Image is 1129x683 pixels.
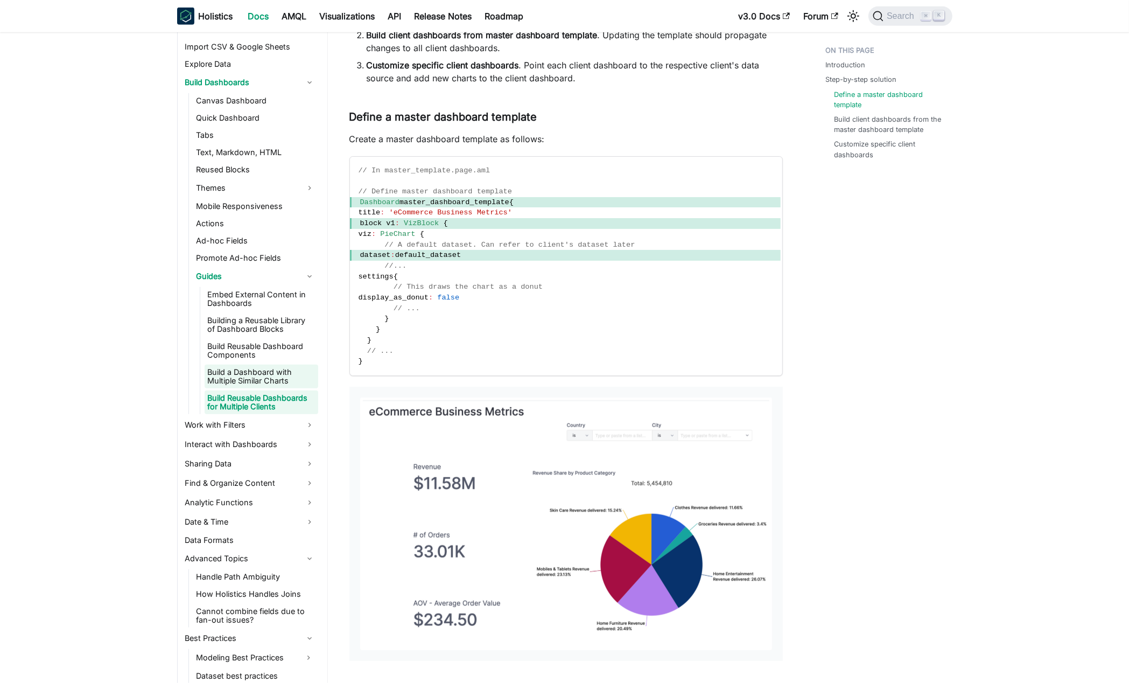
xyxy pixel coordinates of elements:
[349,133,783,145] p: Create a master dashboard template as follows:
[367,29,783,54] li: . Updating the template should propagate changes to all client dashboards.
[826,60,866,70] a: Introduction
[193,179,318,197] a: Themes
[395,251,461,259] span: default_dataset
[394,283,543,291] span: // This draws the chart as a donut
[299,649,318,666] button: Expand sidebar category 'Modeling Best Practices'
[359,208,381,217] span: title
[193,649,299,666] a: Modeling Best Practices
[429,294,433,302] span: :
[193,268,318,285] a: Guides
[205,287,318,311] a: Embed External Content in Dashboards
[359,357,363,365] span: }
[182,475,318,492] a: Find & Organize Content
[177,8,194,25] img: Holistics
[883,11,921,21] span: Search
[399,198,509,206] span: master_dashboard_template
[384,262,406,270] span: //...
[367,59,783,85] li: . Point each client dashboard to the respective client's data source and add new charts to the cl...
[193,216,318,231] a: Actions
[868,6,952,26] button: Search (Command+K)
[845,8,862,25] button: Switch between dark and light mode (currently light mode)
[420,230,424,238] span: {
[360,251,391,259] span: dataset
[835,89,942,110] a: Define a master dashboard template
[389,208,512,217] span: 'eCommerce Business Metrics'
[384,315,389,323] span: }
[382,8,408,25] a: API
[193,128,318,143] a: Tabs
[166,32,328,683] nav: Docs sidebar
[404,219,439,227] span: VizBlock
[394,304,420,312] span: // ...
[193,587,318,602] a: How Holistics Handles Joins
[193,250,318,266] a: Promote Ad-hoc Fields
[177,8,233,25] a: HolisticsHolistics
[359,230,371,238] span: viz
[182,550,318,567] a: Advanced Topics
[835,114,942,135] a: Build client dashboards from the master dashboard template
[797,8,845,25] a: Forum
[193,145,318,160] a: Text, Markdown, HTML
[193,233,318,248] a: Ad-hoc Fields
[359,187,513,196] span: // Define master dashboard template
[242,8,276,25] a: Docs
[276,8,313,25] a: AMQL
[826,74,897,85] a: Step-by-step solution
[835,139,942,159] a: Customize specific client dashboards
[444,219,448,227] span: {
[182,513,318,531] a: Date & Time
[359,294,429,302] span: display_as_donut
[509,198,514,206] span: {
[479,8,530,25] a: Roadmap
[380,208,384,217] span: :
[205,391,318,414] a: Build Reusable Dashboards for Multiple Clients
[359,166,490,175] span: // In master_template.page.aml
[193,162,318,177] a: Reused Blocks
[921,11,931,21] kbd: ⌘
[394,273,398,281] span: {
[182,494,318,511] a: Analytic Functions
[193,604,318,628] a: Cannot combine fields due to fan-out issues?
[395,219,399,227] span: :
[199,10,233,23] b: Holistics
[408,8,479,25] a: Release Notes
[359,273,394,281] span: settings
[193,110,318,126] a: Quick Dashboard
[182,57,318,72] a: Explore Data
[367,30,598,40] strong: Build client dashboards from master dashboard template
[391,251,395,259] span: :
[380,230,415,238] span: PieChart
[193,199,318,214] a: Mobile Responsiveness
[182,630,318,647] a: Best Practices
[360,198,399,206] span: Dashboard
[182,74,318,91] a: Build Dashboards
[384,241,635,249] span: // A default dataset. Can refer to client's dataset later
[193,569,318,584] a: Handle Path Ambiguity
[313,8,382,25] a: Visualizations
[934,11,944,20] kbd: K
[182,436,318,453] a: Interact with Dashboards
[367,60,519,71] strong: Customize specific client dashboards
[371,230,376,238] span: :
[367,336,371,344] span: }
[182,39,318,54] a: Import CSV & Google Sheets
[376,325,380,333] span: }
[360,219,395,227] span: block v1
[349,110,783,124] h3: Define a master dashboard template
[193,93,318,108] a: Canvas Dashboard
[360,398,772,650] img: Define master dashboard template
[205,339,318,363] a: Build Reusable Dashboard Components
[205,313,318,337] a: Building a Reusable Library of Dashboard Blocks
[182,416,318,434] a: Work with Filters
[367,347,394,355] span: // ...
[182,533,318,548] a: Data Formats
[437,294,459,302] span: false
[182,455,318,472] a: Sharing Data
[205,365,318,388] a: Build a Dashboard with Multiple Similar Charts
[732,8,797,25] a: v3.0 Docs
